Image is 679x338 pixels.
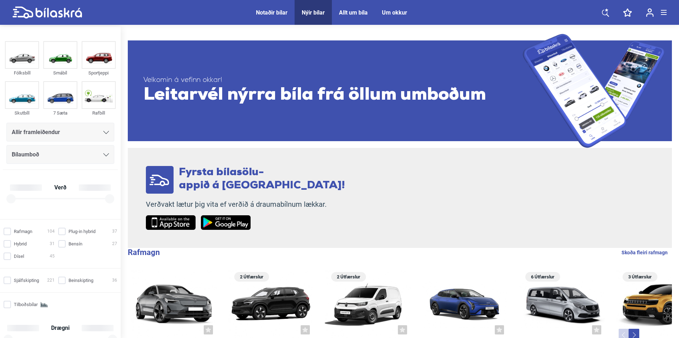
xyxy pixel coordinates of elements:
span: Allir framleiðendur [12,127,60,137]
span: Fyrsta bílasölu- appið á [GEOGRAPHIC_DATA]! [179,167,345,191]
span: Verð [53,185,68,190]
span: Bensín [69,240,82,248]
span: 6 Útfærslur [529,272,557,282]
div: Fólksbíll [5,69,39,77]
div: Sportjeppi [82,69,116,77]
span: Drægni [49,325,71,331]
span: Tilboðsbílar [14,301,38,308]
span: 37 [112,228,117,235]
a: Nýir bílar [302,9,325,16]
a: Notaðir bílar [256,9,288,16]
span: 2 Útfærslur [335,272,362,282]
p: Verðvakt lætur þig vita ef verðið á draumabílnum lækkar. [146,200,345,209]
span: Velkomin á vefinn okkar! [143,76,523,85]
span: Rafmagn [14,228,32,235]
span: Sjálfskipting [14,277,39,284]
div: 7 Sæta [43,109,77,117]
span: Leitarvél nýrra bíla frá öllum umboðum [143,85,523,106]
span: 3 Útfærslur [626,272,654,282]
span: 45 [50,253,55,260]
div: Skutbíll [5,109,39,117]
a: Velkomin á vefinn okkar!Leitarvél nýrra bíla frá öllum umboðum [128,34,672,148]
span: Dísel [14,253,24,260]
span: Hybrid [14,240,27,248]
a: Allt um bíla [339,9,368,16]
span: 221 [47,277,55,284]
div: Smábíl [43,69,77,77]
a: Um okkur [382,9,407,16]
span: Plug-in hybrid [69,228,95,235]
a: Skoða fleiri rafmagn [621,248,668,257]
span: Beinskipting [69,277,93,284]
div: Rafbíll [82,109,116,117]
span: 27 [112,240,117,248]
b: Rafmagn [128,248,160,257]
span: Bílaumboð [12,150,39,160]
span: 36 [112,277,117,284]
span: 104 [47,228,55,235]
span: 2 Útfærslur [238,272,265,282]
img: user-login.svg [646,8,654,17]
span: 31 [50,240,55,248]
